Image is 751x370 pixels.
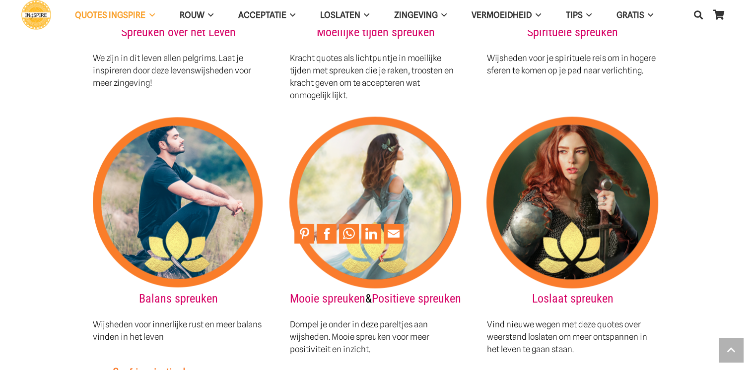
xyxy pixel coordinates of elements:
p: We zijn in dit leven allen pelgrims. Laat je inspireren door deze levenswijsheden voor meer zinge... [93,52,265,89]
p: Dompel je onder in deze pareltjes aan wijsheden. Mooie spreuken voor meer positiviteit en inzicht. [289,318,461,356]
span: Zingeving [394,10,438,20]
a: Moeilijke tijden spreuken [316,25,434,39]
a: Spreuken over het Leven [121,25,236,39]
span: Zingeving Menu [438,2,447,27]
li: LinkedIn [361,224,384,244]
a: TIPSTIPS Menu [553,2,604,28]
a: Spirituele spreuken [527,25,618,39]
span: GRATIS Menu [644,2,653,27]
p: Vind nieuwe wegen met deze quotes over weerstand loslaten om meer ontspannen in het leven te gaan... [486,318,658,356]
a: Positieve spreuken [372,292,461,306]
li: Facebook [317,224,339,244]
span: Loslaten [320,10,360,20]
img: Kracht in moeilijke tijden voor de strijders onder ons - Ingspire [486,117,658,288]
a: Pin to Pinterest [294,224,314,244]
span: Acceptatie [238,10,286,20]
li: Pinterest [294,224,317,244]
a: Balans spreuken [139,292,218,306]
span: Acceptatie Menu [286,2,295,27]
li: WhatsApp [339,224,361,244]
a: Share to LinkedIn [361,224,381,244]
span: VERMOEIDHEID Menu [532,2,541,27]
a: Mail to Email This [384,224,404,244]
a: ZingevingZingeving Menu [382,2,459,28]
li: Email This [384,224,406,244]
img: Positieve spreuken van Ingspire [289,117,461,288]
h2: & [289,117,461,306]
a: QUOTES INGSPIREQUOTES INGSPIRE Menu [63,2,167,28]
a: AcceptatieAcceptatie Menu [226,2,308,28]
a: Terug naar top [719,338,744,363]
a: Loslaat spreuken [532,292,613,306]
span: QUOTES INGSPIRE [75,10,145,20]
a: ROUWROUW Menu [167,2,225,28]
span: ROUW [179,10,204,20]
a: GRATISGRATIS Menu [604,2,666,28]
span: Loslaten Menu [360,2,369,27]
span: TIPS [565,10,582,20]
a: LoslatenLoslaten Menu [308,2,382,28]
span: QUOTES INGSPIRE Menu [145,2,154,27]
span: TIPS Menu [582,2,591,27]
p: Wijsheden voor je spirituele reis om in hogere sferen te komen op je pad naar verlichting. [486,52,658,77]
p: Kracht quotes als lichtpuntje in moeilijke tijden met spreuken die je raken, troosten en kracht g... [289,52,461,102]
a: Mooie spreuken [290,292,365,306]
p: Wijsheden voor innerlijke rust en meer balans vinden in het leven [93,318,265,343]
a: VERMOEIDHEIDVERMOEIDHEID Menu [459,2,553,28]
span: GRATIS [616,10,644,20]
a: Share to Facebook [317,224,337,244]
span: ROUW Menu [204,2,213,27]
a: Share to WhatsApp [339,224,359,244]
a: Zoeken [688,2,708,27]
span: VERMOEIDHEID [472,10,532,20]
